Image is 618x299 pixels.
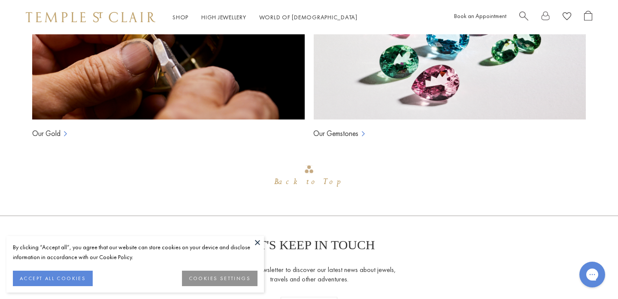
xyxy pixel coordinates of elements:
a: ShopShop [173,13,188,21]
iframe: Gorgias live chat messenger [575,259,609,290]
button: COOKIES SETTINGS [182,271,257,286]
button: ACCEPT ALL COOKIES [13,271,93,286]
a: Our Gemstones [313,128,358,139]
a: Our Gold [32,128,61,139]
a: World of [DEMOGRAPHIC_DATA]World of [DEMOGRAPHIC_DATA] [259,13,357,21]
a: Open Shopping Bag [584,11,592,24]
p: Receive our newsletter to discover our latest news about jewels, travels and other adventures. [222,265,396,284]
p: LET'S KEEP IN TOUCH [243,238,375,252]
a: Book an Appointment [454,12,506,20]
div: By clicking “Accept all”, you agree that our website can store cookies on your device and disclos... [13,242,257,262]
div: Go to top [274,164,344,190]
div: Back to Top [274,174,344,190]
a: Search [519,11,528,24]
a: High JewelleryHigh Jewellery [201,13,246,21]
a: View Wishlist [563,11,571,24]
nav: Main navigation [173,12,357,23]
img: Temple St. Clair [26,12,155,22]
